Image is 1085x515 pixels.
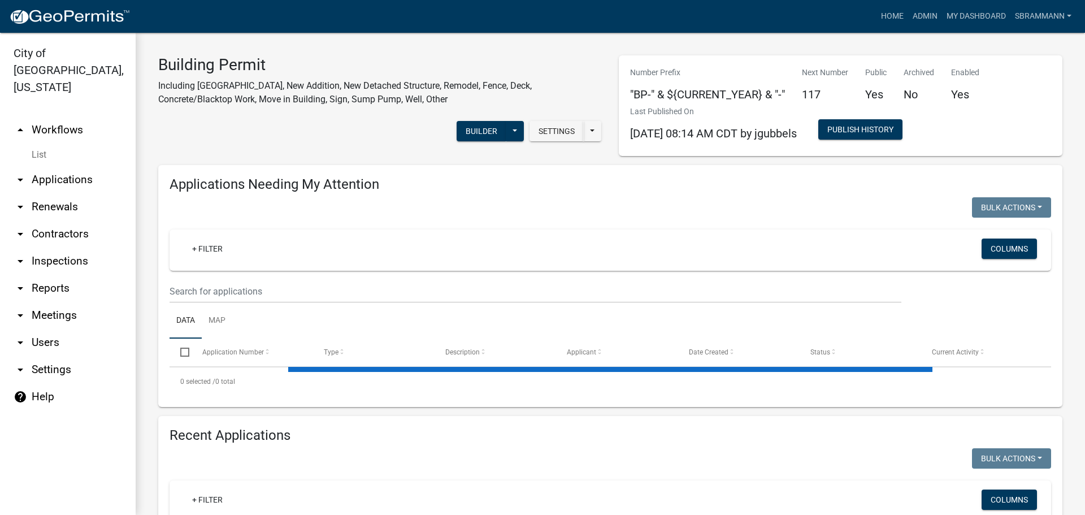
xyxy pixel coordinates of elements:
[14,309,27,322] i: arrow_drop_down
[170,339,191,366] datatable-header-cell: Select
[630,106,797,118] p: Last Published On
[202,348,264,356] span: Application Number
[567,348,596,356] span: Applicant
[982,239,1037,259] button: Columns
[183,239,232,259] a: + Filter
[932,348,979,356] span: Current Activity
[530,121,584,141] button: Settings
[313,339,435,366] datatable-header-cell: Type
[630,67,785,79] p: Number Prefix
[678,339,799,366] datatable-header-cell: Date Created
[435,339,556,366] datatable-header-cell: Description
[14,282,27,295] i: arrow_drop_down
[630,127,797,140] span: [DATE] 08:14 AM CDT by jgubbels
[802,67,848,79] p: Next Number
[818,119,902,140] button: Publish History
[630,88,785,101] h5: "BP-" & ${CURRENT_YEAR} & "-"
[158,55,602,75] h3: Building Permit
[865,67,887,79] p: Public
[170,367,1051,396] div: 0 total
[904,88,934,101] h5: No
[14,200,27,214] i: arrow_drop_down
[14,173,27,187] i: arrow_drop_down
[802,88,848,101] h5: 117
[972,197,1051,218] button: Bulk Actions
[972,448,1051,469] button: Bulk Actions
[982,490,1037,510] button: Columns
[14,390,27,404] i: help
[180,378,215,386] span: 0 selected /
[556,339,678,366] datatable-header-cell: Applicant
[689,348,728,356] span: Date Created
[457,121,506,141] button: Builder
[818,126,902,135] wm-modal-confirm: Workflow Publish History
[810,348,830,356] span: Status
[14,363,27,376] i: arrow_drop_down
[14,254,27,268] i: arrow_drop_down
[865,88,887,101] h5: Yes
[202,303,232,339] a: Map
[14,227,27,241] i: arrow_drop_down
[170,280,901,303] input: Search for applications
[908,6,942,27] a: Admin
[191,339,313,366] datatable-header-cell: Application Number
[14,123,27,137] i: arrow_drop_up
[14,336,27,349] i: arrow_drop_down
[951,67,979,79] p: Enabled
[170,176,1051,193] h4: Applications Needing My Attention
[445,348,480,356] span: Description
[921,339,1043,366] datatable-header-cell: Current Activity
[1010,6,1076,27] a: SBrammann
[904,67,934,79] p: Archived
[800,339,921,366] datatable-header-cell: Status
[158,79,602,106] p: Including [GEOGRAPHIC_DATA], New Addition, New Detached Structure, Remodel, Fence, Deck, Concrete...
[183,490,232,510] a: + Filter
[170,303,202,339] a: Data
[942,6,1010,27] a: My Dashboard
[876,6,908,27] a: Home
[324,348,338,356] span: Type
[170,427,1051,444] h4: Recent Applications
[951,88,979,101] h5: Yes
